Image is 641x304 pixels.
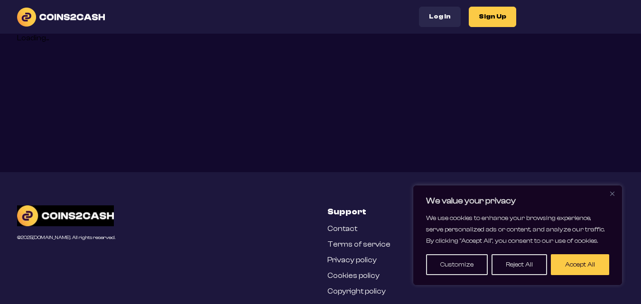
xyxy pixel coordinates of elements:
[17,34,624,43] div: Loading...
[327,205,366,218] h3: Support
[606,188,618,199] button: Close
[327,224,357,233] a: Contact
[492,254,547,275] button: Reject All
[327,271,380,280] a: Cookies policy
[469,7,516,27] button: Sign Up
[17,235,115,240] div: © 2025 [DOMAIN_NAME]. All rights reserved.
[327,240,390,249] a: Terms of service
[327,256,377,265] a: Privacy policy
[426,195,609,207] p: We value your privacy
[610,192,614,196] img: Close
[17,8,105,27] img: logo text
[327,287,386,296] a: Copyright policy
[426,212,609,247] p: We use cookies to enhance your browsing experience, serve personalized ads or content, and analyz...
[419,7,461,27] button: Log In
[551,254,609,275] button: Accept All
[426,254,488,275] button: Customize
[17,205,114,226] img: C2C Logo
[413,185,622,285] div: We value your privacy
